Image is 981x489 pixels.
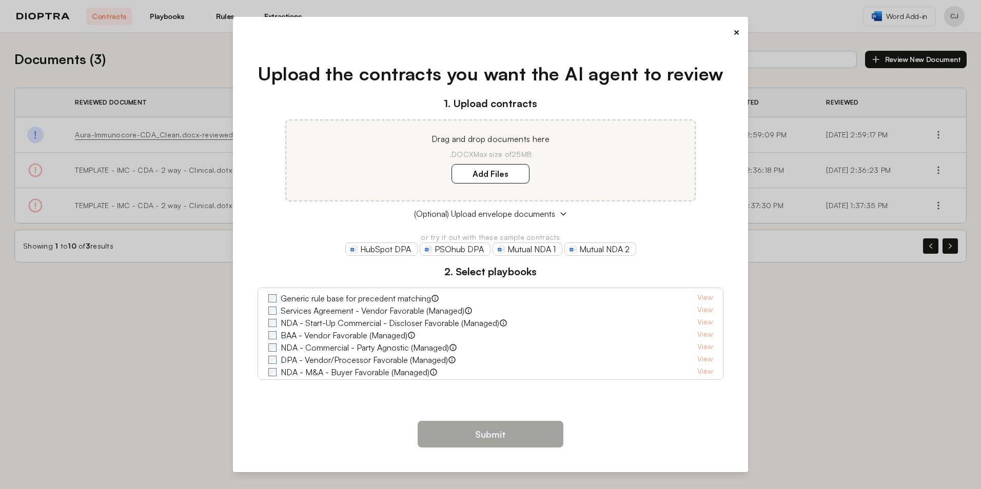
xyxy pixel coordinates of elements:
[299,133,682,145] p: Drag and drop documents here
[493,242,562,256] a: Mutual NDA 1
[452,164,529,184] label: Add Files
[258,264,724,279] h3: 2. Select playbooks
[733,25,740,39] button: ×
[258,232,724,242] p: or try it out with these sample contracts
[420,242,490,256] a: PSOhub DPA
[345,242,418,256] a: HubSpot DPA
[281,366,429,378] label: NDA - M&A - Buyer Favorable (Managed)
[697,366,713,378] a: View
[281,341,449,354] label: NDA - Commercial - Party Agnostic (Managed)
[697,341,713,354] a: View
[299,149,682,159] p: .DOCX Max size of 25MB
[281,304,464,317] label: Services Agreement - Vendor Favorable (Managed)
[258,60,724,88] h1: Upload the contracts you want the AI agent to review
[281,329,407,341] label: BAA - Vendor Favorable (Managed)
[697,329,713,341] a: View
[697,317,713,329] a: View
[281,354,448,366] label: DPA - Vendor/Processor Favorable (Managed)
[697,378,713,391] a: View
[697,304,713,317] a: View
[258,208,724,220] button: (Optional) Upload envelope documents
[564,242,636,256] a: Mutual NDA 2
[697,292,713,304] a: View
[697,354,713,366] a: View
[281,292,431,304] label: Generic rule base for precedent matching
[258,96,724,111] h3: 1. Upload contracts
[418,421,563,447] button: Submit
[281,317,499,329] label: NDA - Start-Up Commercial - Discloser Favorable (Managed)
[414,208,555,220] span: (Optional) Upload envelope documents
[281,378,515,391] label: Services Agreement - Customer Review of Vendor Form (Market)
